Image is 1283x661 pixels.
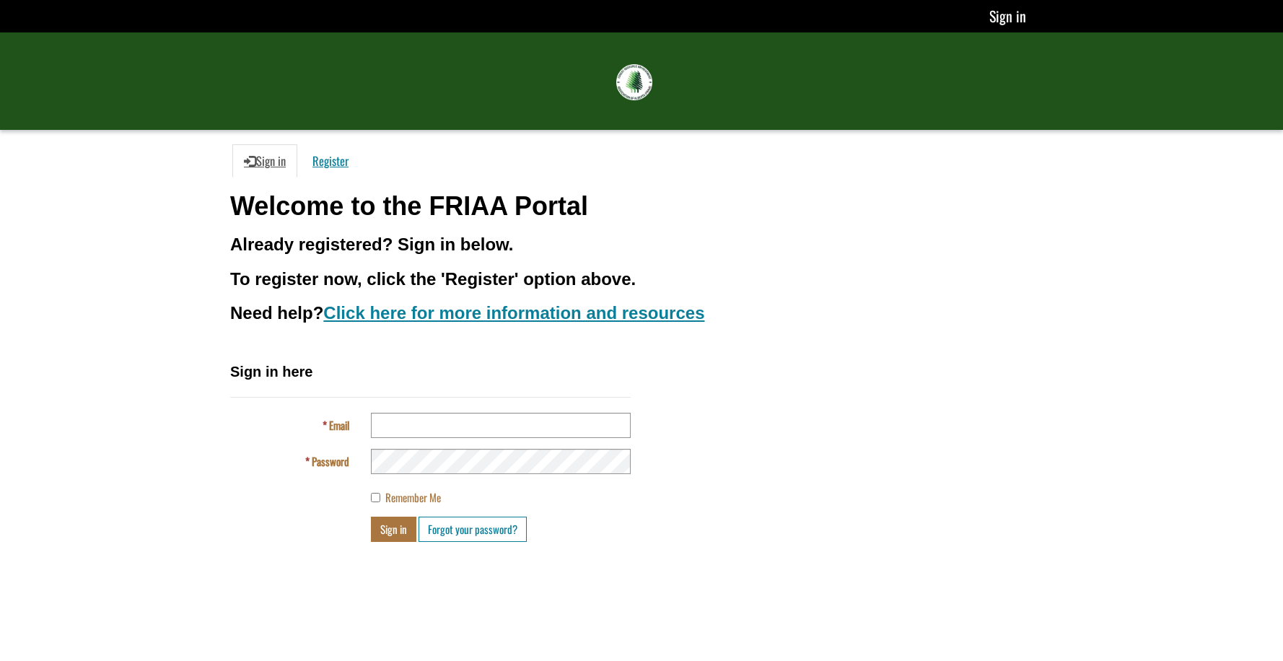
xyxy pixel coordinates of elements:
h3: To register now, click the 'Register' option above. [230,270,1053,289]
span: Password [312,453,349,469]
a: Click here for more information and resources [323,303,704,323]
a: Sign in [232,144,297,178]
h3: Already registered? Sign in below. [230,235,1053,254]
input: Remember Me [371,493,380,502]
a: Register [301,144,360,178]
a: Forgot your password? [419,517,527,542]
span: Sign in here [230,364,312,380]
button: Sign in [371,517,416,542]
a: Sign in [989,5,1026,27]
span: Email [329,417,349,433]
h1: Welcome to the FRIAA Portal [230,192,1053,221]
span: Remember Me [385,489,441,505]
img: FRIAA Submissions Portal [616,64,652,100]
h3: Need help? [230,304,1053,323]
